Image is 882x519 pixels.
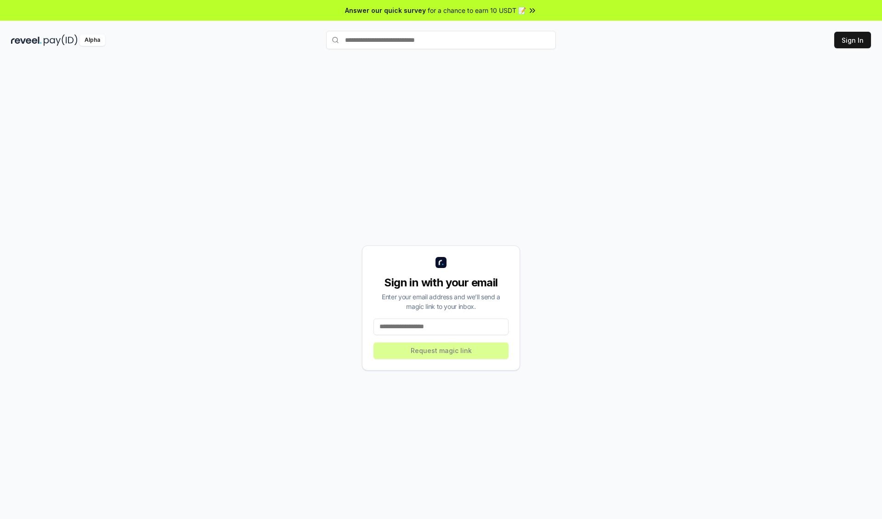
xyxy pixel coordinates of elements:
span: for a chance to earn 10 USDT 📝 [428,6,526,15]
img: reveel_dark [11,34,42,46]
img: pay_id [44,34,78,46]
button: Sign In [834,32,871,48]
div: Alpha [79,34,105,46]
div: Sign in with your email [373,275,509,290]
span: Answer our quick survey [345,6,426,15]
div: Enter your email address and we’ll send a magic link to your inbox. [373,292,509,311]
img: logo_small [435,257,447,268]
